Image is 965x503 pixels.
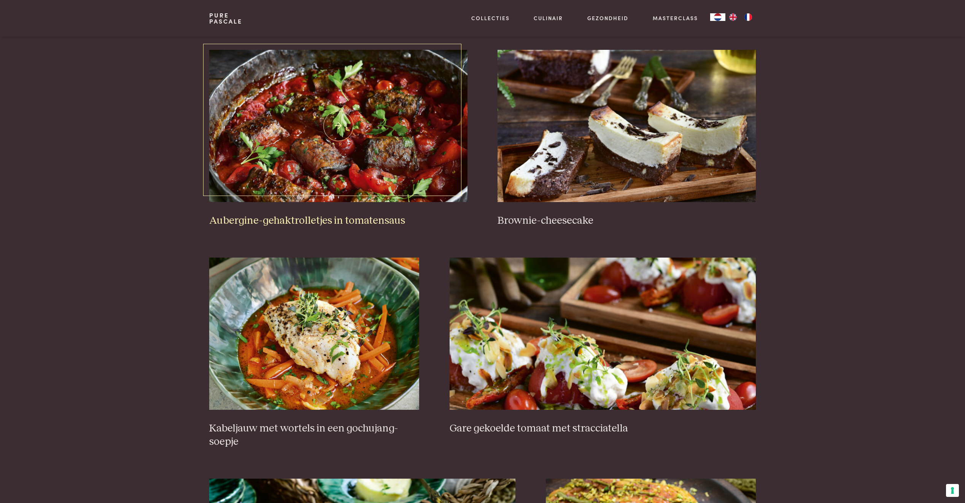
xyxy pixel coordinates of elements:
a: Gezondheid [587,14,628,22]
aside: Language selected: Nederlands [710,13,756,21]
a: PurePascale [209,12,242,24]
a: Collecties [471,14,510,22]
button: Uw voorkeuren voor toestemming voor trackingtechnologieën [946,484,959,497]
div: Language [710,13,725,21]
ul: Language list [725,13,756,21]
h3: Brownie-cheesecake [498,214,755,228]
a: Masterclass [653,14,698,22]
img: Brownie-cheesecake [498,50,755,202]
img: Aubergine-gehaktrolletjes in tomatensaus [209,50,467,202]
img: Gare gekoelde tomaat met stracciatella [450,258,756,410]
a: Gare gekoelde tomaat met stracciatella Gare gekoelde tomaat met stracciatella [450,258,756,435]
a: Kabeljauw met wortels in een gochujang-soepje Kabeljauw met wortels in een gochujang-soepje [209,258,419,448]
a: FR [741,13,756,21]
h3: Kabeljauw met wortels in een gochujang-soepje [209,422,419,448]
img: Kabeljauw met wortels in een gochujang-soepje [209,258,419,410]
a: Aubergine-gehaktrolletjes in tomatensaus Aubergine-gehaktrolletjes in tomatensaus [209,50,467,227]
h3: Aubergine-gehaktrolletjes in tomatensaus [209,214,467,228]
a: EN [725,13,741,21]
a: Culinair [534,14,563,22]
a: Brownie-cheesecake Brownie-cheesecake [498,50,755,227]
h3: Gare gekoelde tomaat met stracciatella [450,422,756,435]
a: NL [710,13,725,21]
